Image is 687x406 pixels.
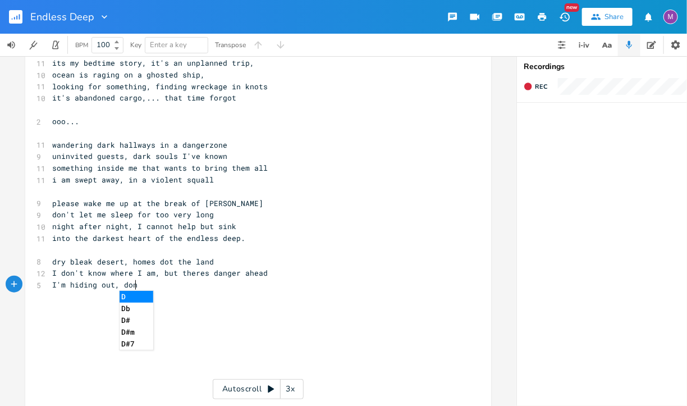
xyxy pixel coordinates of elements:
span: wandering dark hallways in a dangerzone [52,140,227,150]
div: melindameshad [663,10,678,24]
li: D#m [120,326,153,338]
div: Autoscroll [213,379,304,399]
span: don't let me sleep for too very long [52,209,214,220]
span: looking for something, finding wreckage in knots [52,81,268,92]
span: dry bleak desert, homes dot the land [52,257,214,267]
span: Endless Deep [30,12,94,22]
button: Rec [519,77,552,95]
span: its my bedtime story, it's an unplanned trip, [52,58,254,68]
li: D [120,291,153,303]
button: M [663,4,678,30]
span: night after night, I cannot help but sink [52,221,236,231]
div: Share [604,12,624,22]
div: New [565,3,579,12]
span: something inside me that wants to bring them all [52,163,268,173]
span: uninvited guests, dark souls I've known [52,151,227,161]
div: Key [130,42,141,48]
span: Enter a key [150,40,187,50]
div: 3x [281,379,301,399]
li: D# [120,314,153,326]
span: into the darkest heart of the endless deep. [52,233,245,243]
span: Rec [535,83,547,91]
span: ocean is raging on a ghosted ship, [52,70,205,80]
span: I don't know where I am, but theres danger ahead [52,268,268,278]
span: i am swept away, in a violent squall [52,175,214,185]
span: please wake me up at the break of [PERSON_NAME] [52,198,263,208]
div: Transpose [215,42,246,48]
li: D#7 [120,338,153,350]
button: New [553,7,576,27]
span: I'm hiding out, don [52,280,138,290]
li: Db [120,303,153,314]
div: BPM [75,42,88,48]
span: it's abandoned cargo,... that time forgot [52,93,236,103]
button: Share [582,8,633,26]
span: ooo... [52,116,79,126]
